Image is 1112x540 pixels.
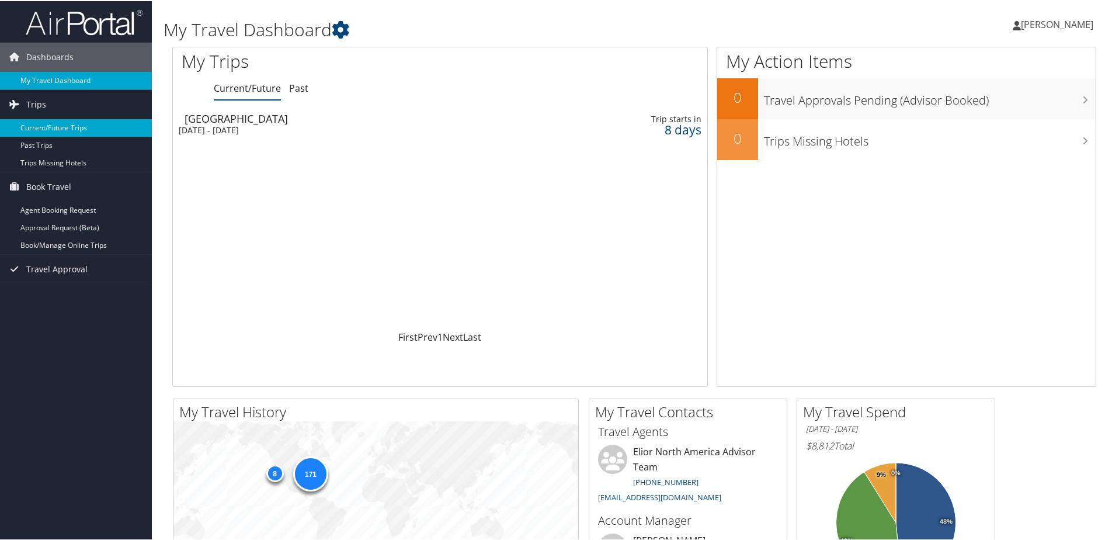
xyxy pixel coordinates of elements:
[26,41,74,71] span: Dashboards
[717,127,758,147] h2: 0
[806,438,986,451] h6: Total
[437,330,443,342] a: 1
[463,330,481,342] a: Last
[891,469,901,476] tspan: 0%
[598,511,778,528] h3: Account Manager
[179,124,506,134] div: [DATE] - [DATE]
[1013,6,1105,41] a: [PERSON_NAME]
[289,81,308,94] a: Past
[717,48,1096,72] h1: My Action Items
[764,126,1096,148] h3: Trips Missing Hotels
[595,401,787,421] h2: My Travel Contacts
[806,423,986,434] h6: [DATE] - [DATE]
[803,401,995,421] h2: My Travel Spend
[26,89,46,118] span: Trips
[26,8,143,35] img: airportal-logo.png
[764,85,1096,108] h3: Travel Approvals Pending (Advisor Booked)
[164,16,791,41] h1: My Travel Dashboard
[1021,17,1093,30] span: [PERSON_NAME]
[717,118,1096,159] a: 0Trips Missing Hotels
[185,112,512,123] div: [GEOGRAPHIC_DATA]
[293,455,328,490] div: 171
[806,438,834,451] span: $8,812
[398,330,418,342] a: First
[598,491,721,501] a: [EMAIL_ADDRESS][DOMAIN_NAME]
[26,254,88,283] span: Travel Approval
[443,330,463,342] a: Next
[26,171,71,200] span: Book Travel
[179,401,578,421] h2: My Travel History
[592,444,784,506] li: Elior North America Advisor Team
[877,470,886,477] tspan: 9%
[598,423,778,439] h3: Travel Agents
[182,48,476,72] h1: My Trips
[580,113,701,123] div: Trip starts in
[580,123,701,134] div: 8 days
[266,463,283,481] div: 8
[940,517,953,524] tspan: 48%
[717,77,1096,118] a: 0Travel Approvals Pending (Advisor Booked)
[214,81,281,94] a: Current/Future
[717,86,758,106] h2: 0
[418,330,437,342] a: Prev
[633,476,699,486] a: [PHONE_NUMBER]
